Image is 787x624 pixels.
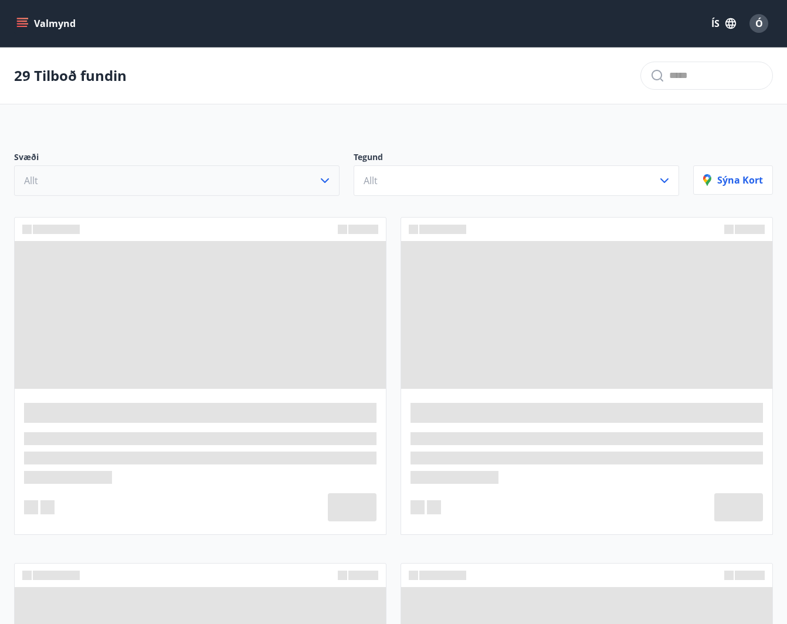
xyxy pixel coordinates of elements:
[354,165,679,196] button: Allt
[14,151,340,165] p: Svæði
[693,165,773,195] button: Sýna kort
[755,17,763,30] span: Ó
[14,13,80,34] button: menu
[24,174,38,187] span: Allt
[703,174,763,186] p: Sýna kort
[14,66,127,86] p: 29 Tilboð fundin
[14,165,340,196] button: Allt
[745,9,773,38] button: Ó
[364,174,378,187] span: Allt
[705,13,742,34] button: ÍS
[354,151,679,165] p: Tegund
